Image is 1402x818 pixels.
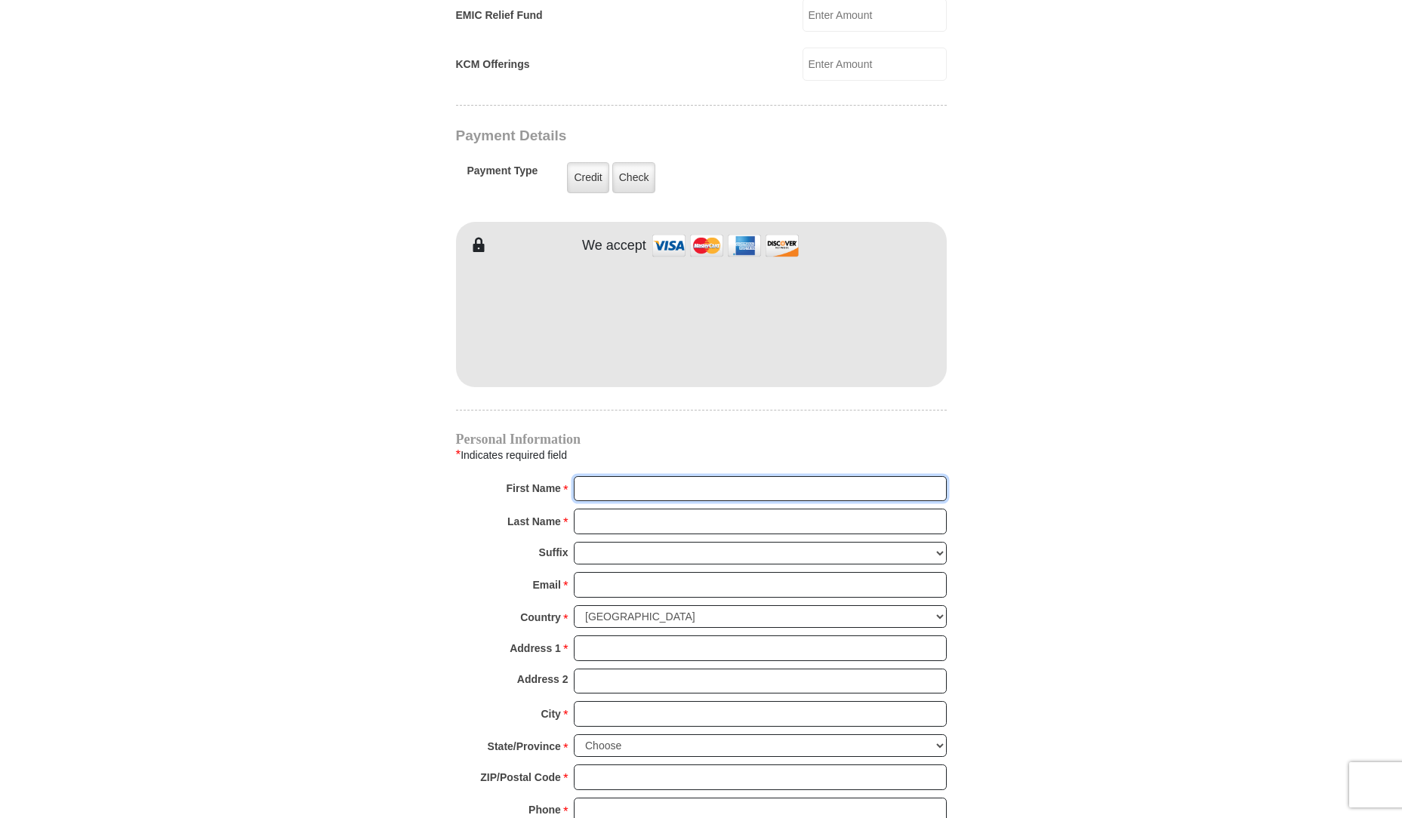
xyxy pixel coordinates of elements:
label: Check [612,162,656,193]
div: Indicates required field [456,445,947,465]
strong: Suffix [539,542,569,563]
strong: ZIP/Postal Code [480,767,561,788]
strong: Email [533,574,561,595]
img: credit cards accepted [650,229,801,262]
strong: Address 1 [510,638,561,659]
h3: Payment Details [456,128,841,145]
strong: Address 2 [517,669,569,690]
strong: Last Name [507,511,561,532]
h5: Payment Type [467,165,538,185]
h4: Personal Information [456,433,947,445]
h4: We accept [582,238,646,254]
strong: Country [520,607,561,628]
label: Credit [567,162,609,193]
input: Enter Amount [803,48,947,81]
strong: City [541,703,560,724]
label: KCM Offerings [456,57,530,72]
strong: State/Province [488,736,561,757]
strong: First Name [507,478,561,499]
label: EMIC Relief Fund [456,8,543,23]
